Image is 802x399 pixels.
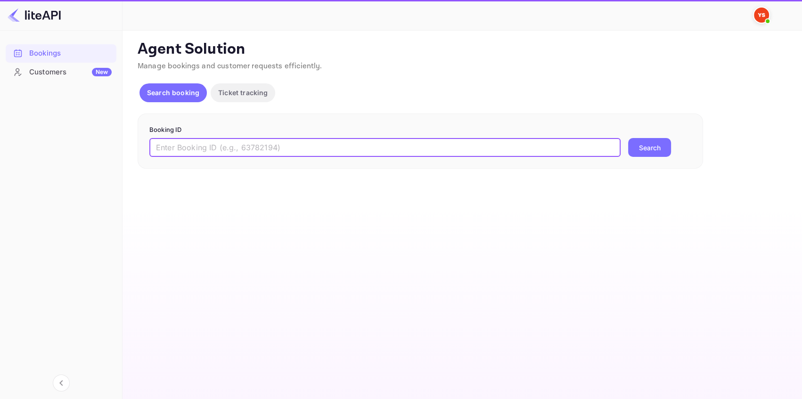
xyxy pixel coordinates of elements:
[6,44,116,62] a: Bookings
[218,88,268,98] p: Ticket tracking
[138,40,785,59] p: Agent Solution
[53,375,70,391] button: Collapse navigation
[92,68,112,76] div: New
[6,63,116,81] div: CustomersNew
[6,63,116,81] a: CustomersNew
[147,88,199,98] p: Search booking
[149,138,621,157] input: Enter Booking ID (e.g., 63782194)
[149,125,691,135] p: Booking ID
[754,8,769,23] img: Yandex Support
[29,48,112,59] div: Bookings
[138,61,322,71] span: Manage bookings and customer requests efficiently.
[8,8,61,23] img: LiteAPI logo
[628,138,671,157] button: Search
[6,44,116,63] div: Bookings
[29,67,112,78] div: Customers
